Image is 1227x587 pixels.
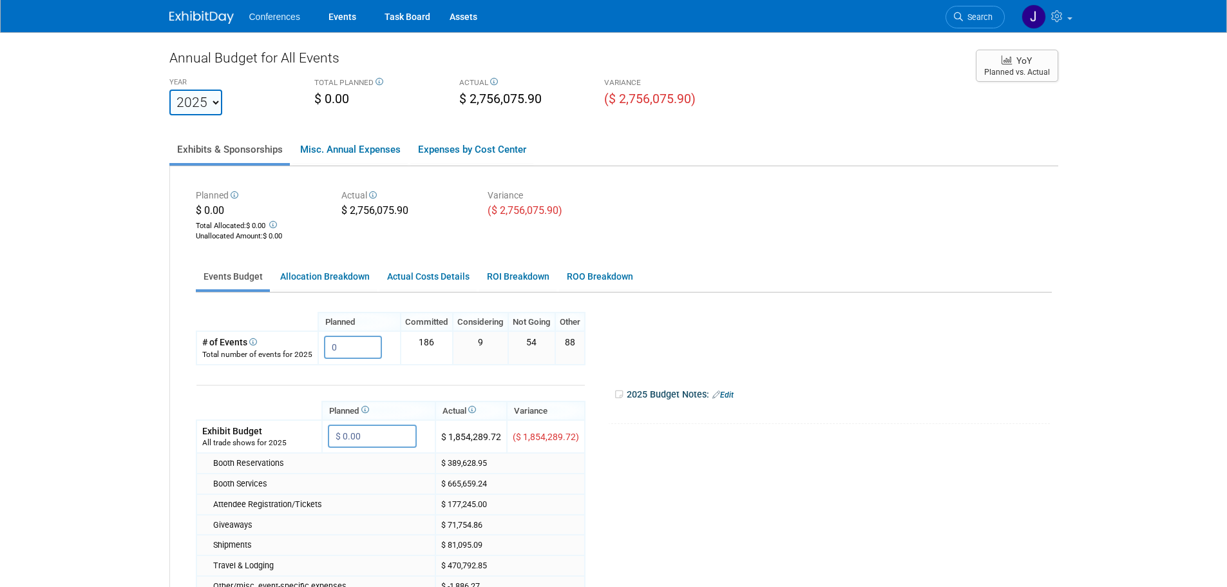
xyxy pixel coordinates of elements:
[712,390,734,399] a: Edit
[401,331,453,364] td: 186
[976,50,1058,82] button: YoY Planned vs. Actual
[513,432,579,442] span: ($ 1,854,289.72)
[488,189,614,204] div: Variance
[213,499,430,510] div: Attendee Registration/Tickets
[559,264,640,289] a: ROO Breakdown
[213,519,430,531] div: Giveaways
[196,204,224,217] span: $ 0.00
[507,401,585,420] th: Variance
[410,136,533,163] a: Expenses by Cost Center
[555,313,585,331] th: Other
[318,313,401,331] th: Planned
[1022,5,1046,29] img: Jenny Clavero
[322,401,435,420] th: Planned
[169,77,295,90] div: YEAR
[459,77,585,90] div: ACTUAL
[341,189,468,204] div: Actual
[435,453,585,474] td: $ 389,628.95
[196,218,323,231] div: Total Allocated:
[1016,55,1032,66] span: YoY
[272,264,377,289] a: Allocation Breakdown
[488,204,562,217] span: ($ 2,756,075.90)
[479,264,556,289] a: ROI Breakdown
[604,91,696,106] span: ($ 2,756,075.90)
[453,331,508,364] td: 9
[555,331,585,364] td: 88
[213,478,430,490] div: Booth Services
[379,264,477,289] a: Actual Costs Details
[202,349,312,360] div: Total number of events for 2025
[196,264,270,289] a: Events Budget
[249,12,300,22] span: Conferences
[314,77,440,90] div: TOTAL PLANNED
[963,12,993,22] span: Search
[604,77,730,90] div: VARIANCE
[508,313,555,331] th: Not Going
[614,385,1051,405] div: 2025 Budget Notes:
[435,420,507,453] td: $ 1,854,289.72
[946,6,1005,28] a: Search
[169,48,963,74] div: Annual Budget for All Events
[196,189,323,204] div: Planned
[435,535,585,555] td: $ 81,095.09
[202,336,312,349] div: # of Events
[213,539,430,551] div: Shipments
[401,313,453,331] th: Committed
[213,560,430,572] div: Travel & Lodging
[169,11,234,24] img: ExhibitDay
[341,204,468,220] div: $ 2,756,075.90
[169,136,290,163] a: Exhibits & Sponsorships
[213,457,430,469] div: Booth Reservations
[246,222,265,230] span: $ 0.00
[196,232,261,240] span: Unallocated Amount
[435,401,507,420] th: Actual
[435,474,585,494] td: $ 665,659.24
[202,438,316,448] div: All trade shows for 2025
[435,555,585,576] td: $ 470,792.85
[314,91,349,106] span: $ 0.00
[292,136,408,163] a: Misc. Annual Expenses
[435,515,585,535] td: $ 71,754.86
[202,425,316,438] div: Exhibit Budget
[459,91,542,106] span: $ 2,756,075.90
[435,494,585,515] td: $ 177,245.00
[196,231,323,242] div: :
[508,331,555,364] td: 54
[453,313,508,331] th: Considering
[263,232,282,240] span: $ 0.00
